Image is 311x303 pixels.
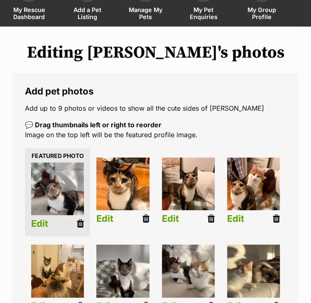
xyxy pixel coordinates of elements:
[162,245,215,297] img: lhlrgjdemnl3b8wrmckl.jpg
[96,245,149,297] img: q4ehuejmdejccnmoxscb.jpg
[25,120,286,140] p: Image on the top left will be the featured profile image.
[25,86,286,97] legend: Add pet photos
[243,6,280,20] span: My Group Profile
[31,162,84,215] img: lk70nhbhyubujynej6bu.jpg
[127,6,164,20] span: Manage My Pets
[96,213,113,224] a: Edit
[227,213,244,224] a: Edit
[185,6,222,20] span: My Pet Enquiries
[227,158,280,210] img: o8h8lbt6xp9qoyqq0cky.jpg
[10,6,48,20] span: My Rescue Dashboard
[227,245,280,297] img: eyv3w2w2tehimkggjd80.jpg
[31,245,84,297] img: pd5o6mwvpycleehp6buv.jpg
[69,6,106,20] span: Add a Pet Listing
[12,43,299,62] h1: Editing [PERSON_NAME]'s photos
[162,158,215,210] img: my3zowze6nk6zyhlnegp.jpg
[25,121,162,129] b: 💬 Drag thumbnails left or right to reorder
[162,213,179,224] a: Edit
[31,218,48,229] a: Edit
[96,158,149,210] img: ffnfvwanq0fluzbqslsw.jpg
[25,103,286,113] p: Add up to 9 photos or videos to show all the cute sides of [PERSON_NAME]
